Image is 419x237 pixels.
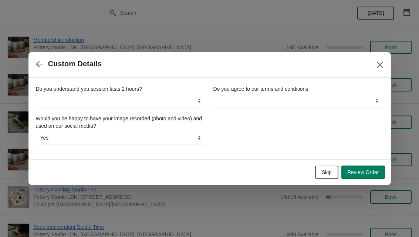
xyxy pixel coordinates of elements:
label: Would you be happy to have your image recorded (photo and video) and used on our social media? [36,115,206,130]
span: Review Order [347,169,379,175]
button: Skip [315,166,338,179]
label: Do you agree to our terms and conditions [213,85,308,93]
span: Skip [322,169,332,175]
label: Do you understand you session lasts 2 hours? [36,85,142,93]
button: Review Order [341,166,385,179]
h2: Custom Details [48,60,102,68]
button: Close [373,58,386,71]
